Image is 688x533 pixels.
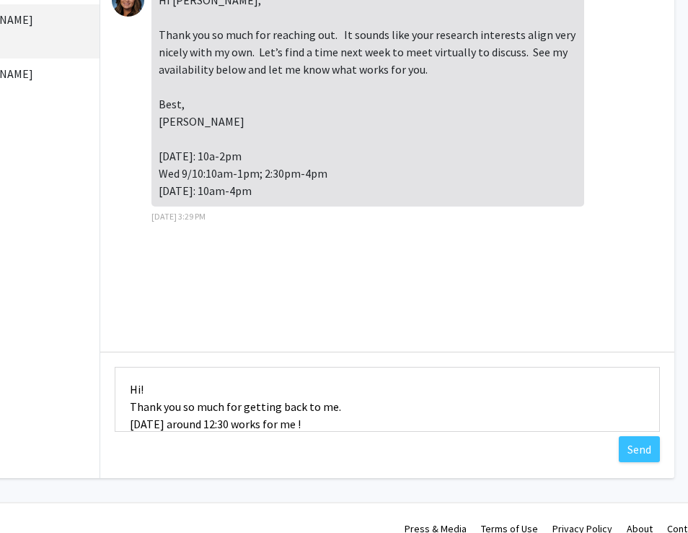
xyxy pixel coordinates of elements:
textarea: Message [115,367,660,432]
button: Send [619,436,660,462]
span: [DATE] 3:29 PM [151,211,206,222]
iframe: Chat [11,468,61,522]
